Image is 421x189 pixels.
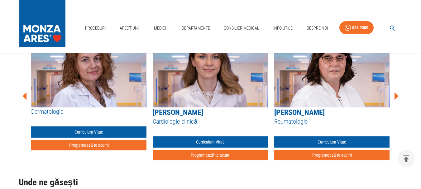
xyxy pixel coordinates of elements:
a: Despre Noi [304,22,330,35]
a: Info Utile [271,22,295,35]
button: delete [398,150,415,167]
img: Dr. Ioana Felea [274,30,390,107]
h5: Reumatologie [274,117,390,126]
a: Medici [150,22,170,35]
a: Curriculum Vitae [153,136,268,148]
a: [PERSON_NAME] [274,108,325,117]
a: Proceduri [83,22,108,35]
a: Curriculum Vitae [274,136,390,148]
a: 031 9300 [339,21,374,35]
button: Programează-te acum! [274,150,390,160]
a: Afecțiuni [117,22,141,35]
h2: Unde ne găsești [19,177,403,187]
a: Curriculum Vitae [31,126,146,138]
div: 031 9300 [352,24,368,32]
a: [PERSON_NAME] [153,108,203,117]
h5: Dermatologie [31,107,146,116]
a: Consilier Medical [221,22,262,35]
button: Programează-te acum! [31,140,146,150]
button: Programează-te acum! [153,150,268,160]
h5: Cardiologie clinică [153,117,268,126]
a: Departamente [179,22,213,35]
img: Dr. Sorina Dănescu [31,30,146,107]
